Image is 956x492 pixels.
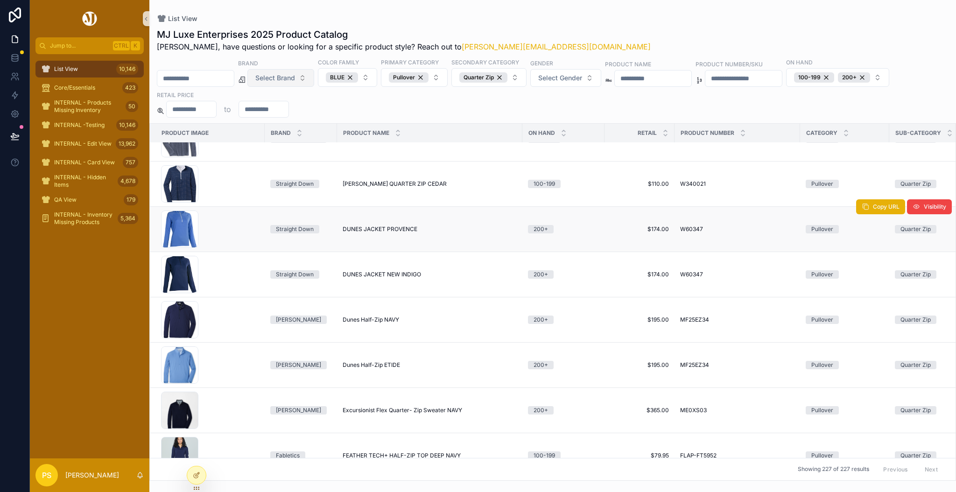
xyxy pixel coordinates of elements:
[680,180,794,188] a: W340021
[343,361,517,369] a: Dunes Half-Zip ETIDE
[132,42,139,49] span: K
[118,176,138,187] div: 4,678
[680,407,707,414] span: ME0XS03
[157,91,194,99] label: Retail Price
[538,73,582,83] span: Select Gender
[811,451,833,460] div: Pullover
[534,406,548,415] div: 200+
[610,452,669,459] a: $79.95
[680,452,794,459] a: FLAP-FT5952
[270,270,331,279] a: Straight Down
[794,72,834,83] div: 100-199
[276,270,314,279] div: Straight Down
[116,138,138,149] div: 13,962
[343,271,517,278] a: DUNES JACKET NEW INDIGO
[157,14,197,23] a: List View
[900,451,931,460] div: Quarter Zip
[530,69,601,87] button: Select Button
[30,54,149,239] div: scrollable content
[157,28,651,41] h1: MJ Luxe Enterprises 2025 Product Catalog
[343,129,389,137] span: Product Name
[54,196,77,204] span: QA View
[610,225,669,233] span: $174.00
[389,72,429,83] button: Unselect PULLOVER
[224,104,231,115] p: to
[54,159,115,166] span: INTERNAL - Card View
[81,11,98,26] img: App logo
[343,452,517,459] a: FEATHER TECH+ HALF-ZIP TOP DEEP NAVY
[270,180,331,188] a: Straight Down
[35,173,144,190] a: INTERNAL - Hidden Items4,678
[276,451,300,460] div: Fabletics
[900,270,931,279] div: Quarter Zip
[276,361,321,369] div: [PERSON_NAME]
[610,407,669,414] a: $365.00
[162,129,209,137] span: Product Image
[50,42,109,49] span: Jump to...
[35,210,144,227] a: INTERNAL - Inventory Missing Products5,364
[123,157,138,168] div: 757
[451,58,519,66] label: Secondary Category
[389,72,429,83] div: Pullover
[811,316,833,324] div: Pullover
[900,225,931,233] div: Quarter Zip
[255,73,295,83] span: Select Brand
[459,72,507,83] div: Quarter Zip
[168,14,197,23] span: List View
[343,316,399,323] span: Dunes Half-Zip NAVY
[118,213,138,224] div: 5,364
[270,316,331,324] a: [PERSON_NAME]
[610,316,669,323] a: $195.00
[318,58,359,66] label: Color Family
[276,316,321,324] div: [PERSON_NAME]
[798,466,869,473] span: Showing 227 of 227 results
[326,72,358,83] button: Unselect BLUE
[838,72,870,83] button: Unselect I_200
[343,225,517,233] a: DUNES JACKET PROVENCE
[343,271,421,278] span: DUNES JACKET NEW INDIGO
[610,180,669,188] a: $110.00
[343,180,517,188] a: [PERSON_NAME] QUARTER ZIP CEDAR
[116,119,138,131] div: 10,146
[806,451,884,460] a: Pullover
[343,407,462,414] span: Excursionist Flex Quarter- Zip Sweater NAVY
[459,72,507,83] button: Unselect QUARTER_ZIP
[873,203,900,211] span: Copy URL
[856,199,905,214] button: Copy URL
[276,180,314,188] div: Straight Down
[806,225,884,233] a: Pullover
[534,180,555,188] div: 100-199
[680,452,717,459] span: FLAP-FT5952
[343,407,517,414] a: Excursionist Flex Quarter- Zip Sweater NAVY
[54,84,95,91] span: Core/Essentials
[811,225,833,233] div: Pullover
[838,72,870,83] div: 200+
[381,68,448,87] button: Select Button
[35,37,144,54] button: Jump to...CtrlK
[528,406,599,415] a: 200+
[680,271,794,278] a: W60347
[270,406,331,415] a: [PERSON_NAME]
[530,59,553,67] label: Gender
[696,60,763,68] label: Product Number/SKU
[610,271,669,278] a: $174.00
[528,316,599,324] a: 200+
[680,225,703,233] span: W60347
[786,68,889,87] button: Select Button
[54,99,122,114] span: INTERNAL - Products Missing Inventory
[680,316,794,323] a: MF25EZ34
[638,129,657,137] span: Retail
[35,61,144,77] a: List View10,146
[326,72,358,83] div: BLUE
[900,316,931,324] div: Quarter Zip
[811,361,833,369] div: Pullover
[528,270,599,279] a: 200+
[528,180,599,188] a: 100-199
[900,180,931,188] div: Quarter Zip
[811,406,833,415] div: Pullover
[907,199,952,214] button: Visibility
